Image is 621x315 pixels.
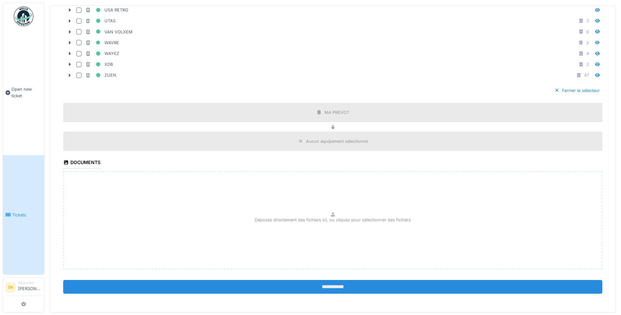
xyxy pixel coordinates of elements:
[586,61,589,67] div: 2
[12,212,42,218] span: Tickets
[586,18,589,24] div: 3
[586,29,589,35] div: 6
[586,50,589,57] div: 4
[18,280,42,294] li: [PERSON_NAME]
[85,28,133,36] div: VAN VOLXEM
[85,49,119,58] div: WAYEZ
[255,217,411,223] p: Déposez directement des fichiers ici, ou cliquez pour sélectionner des fichiers
[85,39,119,47] div: WAVRE
[6,280,42,296] a: SK Requester[PERSON_NAME]
[584,72,589,78] div: 47
[324,109,349,116] div: MA PREVOT
[18,280,42,285] div: Requester
[14,7,33,26] img: Badge_color-CXgf-gQk.svg
[11,86,42,99] span: Open new ticket
[85,71,116,79] div: ZUEN
[6,283,15,292] li: SK
[552,86,602,95] div: Fermer le sélecteur
[306,138,368,144] div: Aucun équipement sélectionné
[3,30,44,155] a: Open new ticket
[85,17,116,25] div: UTAS
[63,157,100,169] div: Documents
[85,6,128,14] div: USA RETRO
[85,60,113,68] div: XDB
[3,155,44,274] a: Tickets
[586,40,589,46] div: 2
